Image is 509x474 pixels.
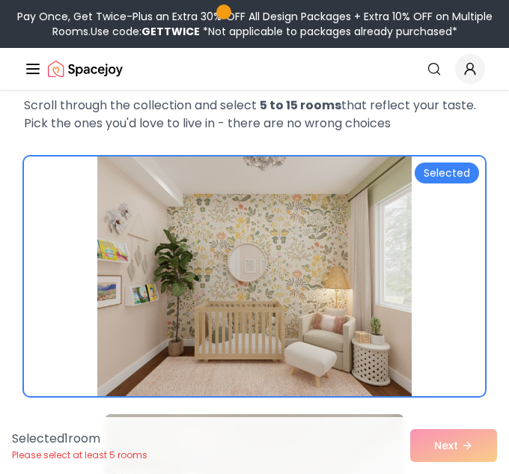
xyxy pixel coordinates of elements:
[48,54,123,84] a: Spacejoy
[24,48,485,90] nav: Global
[6,9,503,39] div: Pay Once, Get Twice-Plus an Extra 30% OFF All Design Packages + Extra 10% OFF on Multiple Rooms.
[141,24,200,39] b: GETTWICE
[97,151,412,402] img: Room room-1
[260,97,341,114] strong: 5 to 15 rooms
[12,430,147,448] p: Selected 1 room
[91,24,200,39] span: Use code:
[48,54,123,84] img: Spacejoy Logo
[415,162,479,183] div: Selected
[200,24,457,39] span: *Not applicable to packages already purchased*
[12,449,147,461] p: Please select at least 5 rooms
[24,97,485,133] p: Scroll through the collection and select that reflect your taste. Pick the ones you'd love to liv...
